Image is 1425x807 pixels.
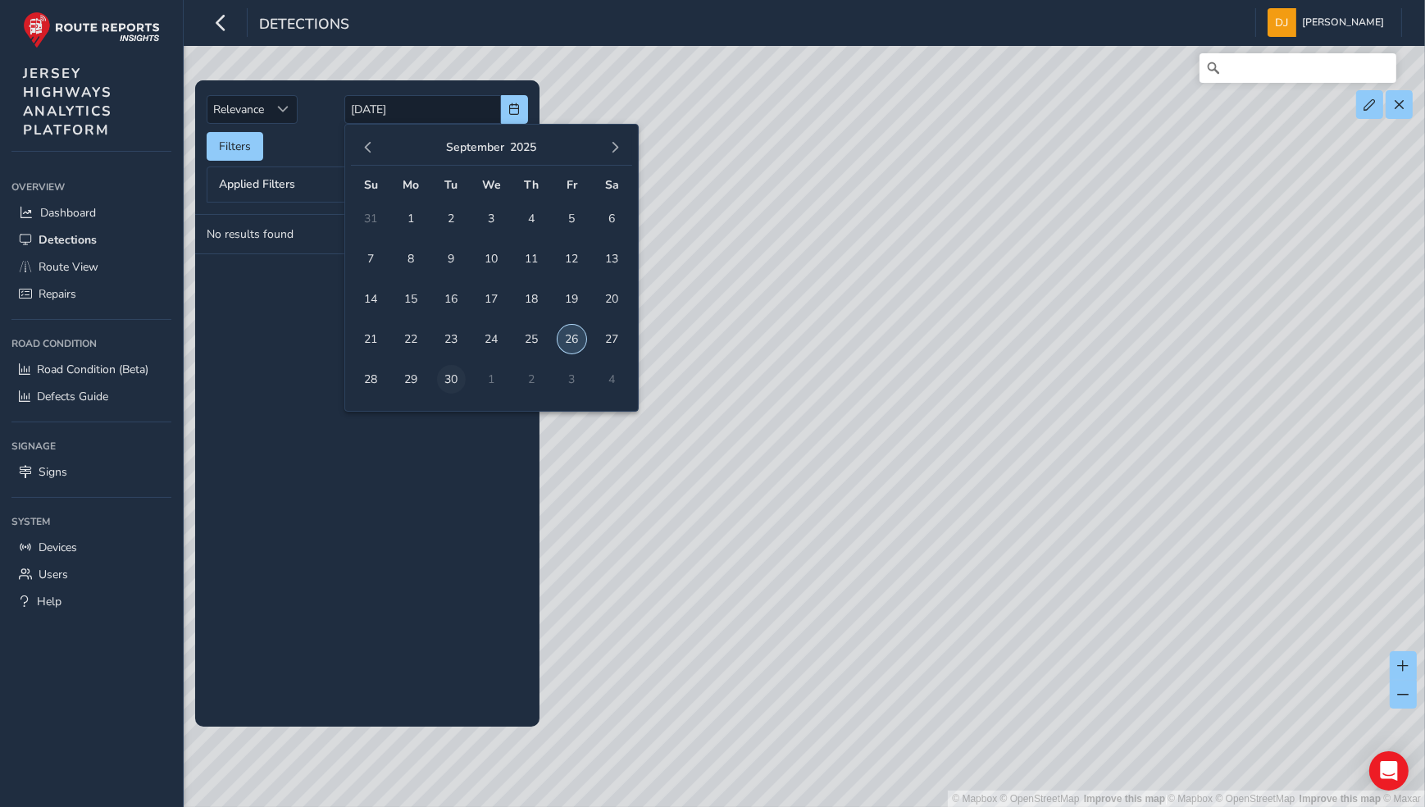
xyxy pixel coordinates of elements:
[207,96,270,123] span: Relevance
[40,205,96,221] span: Dashboard
[445,177,458,193] span: Tu
[397,244,426,273] span: 8
[207,132,263,161] button: Filters
[437,285,466,313] span: 16
[37,594,61,609] span: Help
[447,139,505,155] button: September
[270,96,297,123] div: Sort by Date
[219,179,295,190] span: Applied Filters
[37,362,148,377] span: Road Condition (Beta)
[558,244,586,273] span: 12
[1369,751,1409,791] div: Open Intercom Messenger
[477,244,506,273] span: 10
[517,325,546,353] span: 25
[11,588,171,615] a: Help
[517,244,546,273] span: 11
[477,204,506,233] span: 3
[558,325,586,353] span: 26
[598,244,626,273] span: 13
[11,199,171,226] a: Dashboard
[517,285,546,313] span: 18
[558,204,586,233] span: 5
[477,325,506,353] span: 24
[39,286,76,302] span: Repairs
[1302,8,1384,37] span: [PERSON_NAME]
[558,285,586,313] span: 19
[39,567,68,582] span: Users
[11,458,171,486] a: Signs
[11,356,171,383] a: Road Condition (Beta)
[11,331,171,356] div: Road Condition
[605,177,619,193] span: Sa
[1268,8,1296,37] img: diamond-layout
[403,177,420,193] span: Mo
[397,285,426,313] span: 15
[259,14,349,37] span: Detections
[11,175,171,199] div: Overview
[598,325,626,353] span: 27
[482,177,501,193] span: We
[357,325,385,353] span: 21
[511,139,537,155] button: 2025
[37,389,108,404] span: Defects Guide
[364,177,378,193] span: Su
[517,204,546,233] span: 4
[11,280,171,308] a: Repairs
[477,285,506,313] span: 17
[11,534,171,561] a: Devices
[397,204,426,233] span: 1
[195,215,539,254] td: No results found
[11,226,171,253] a: Detections
[598,285,626,313] span: 20
[357,285,385,313] span: 14
[1200,53,1396,83] input: Search
[11,253,171,280] a: Route View
[39,232,97,248] span: Detections
[397,365,426,394] span: 29
[437,325,466,353] span: 23
[39,464,67,480] span: Signs
[23,11,160,48] img: rr logo
[39,259,98,275] span: Route View
[357,244,385,273] span: 7
[567,177,577,193] span: Fr
[11,509,171,534] div: System
[39,540,77,555] span: Devices
[11,561,171,588] a: Users
[437,365,466,394] span: 30
[437,244,466,273] span: 9
[437,204,466,233] span: 2
[525,177,539,193] span: Th
[11,434,171,458] div: Signage
[397,325,426,353] span: 22
[23,64,112,139] span: JERSEY HIGHWAYS ANALYTICS PLATFORM
[357,365,385,394] span: 28
[598,204,626,233] span: 6
[1268,8,1390,37] button: [PERSON_NAME]
[11,383,171,410] a: Defects Guide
